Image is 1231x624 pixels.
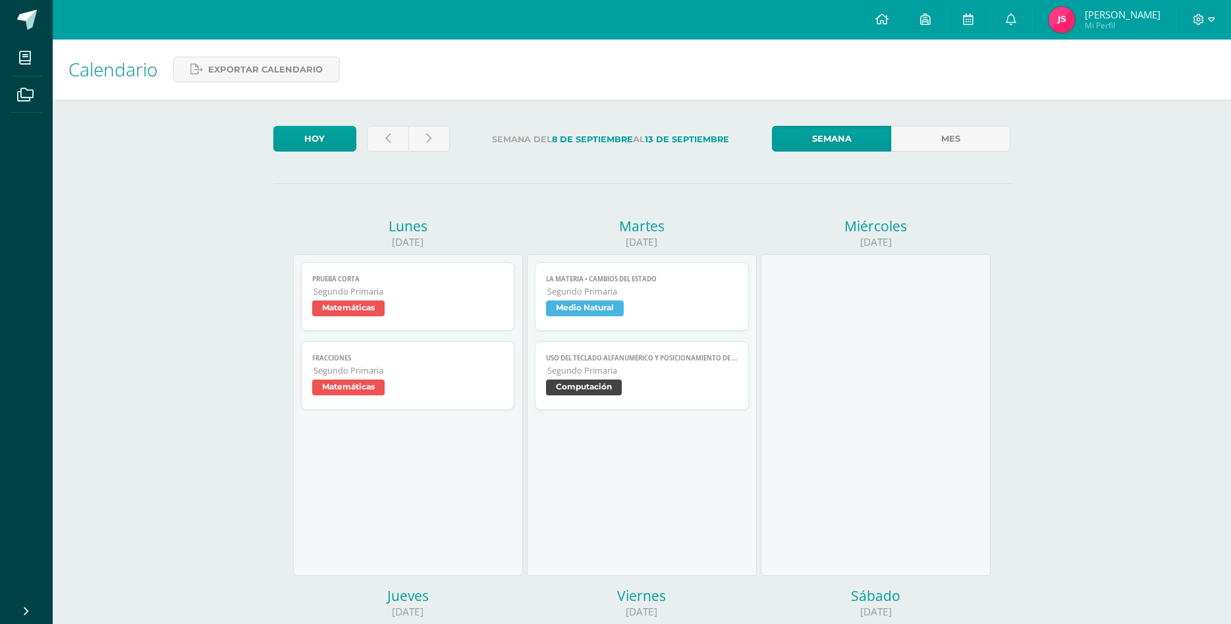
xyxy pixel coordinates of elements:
[460,126,761,153] label: Semana del al
[527,235,757,249] div: [DATE]
[527,605,757,619] div: [DATE]
[314,365,504,376] span: Segundo Primaria
[546,300,624,316] span: Medio Natural
[314,286,504,297] span: Segundo Primaria
[772,126,891,152] a: Semana
[293,586,523,605] div: Jueves
[312,275,504,283] span: Prueba corta
[761,605,991,619] div: [DATE]
[301,262,515,331] a: Prueba cortaSegundo PrimariaMatemáticas
[1049,7,1075,33] img: e8e381855397932b6887fc47001f5fc5.png
[301,341,515,410] a: FraccionesSegundo PrimariaMatemáticas
[761,217,991,235] div: Miércoles
[312,380,385,395] span: Matemáticas
[546,275,738,283] span: La materia • Cambios del estado
[312,354,504,362] span: Fracciones
[552,134,633,144] strong: 8 de Septiembre
[1085,8,1161,21] span: [PERSON_NAME]
[761,235,991,249] div: [DATE]
[68,57,157,82] span: Calendario
[293,217,523,235] div: Lunes
[645,134,729,144] strong: 13 de Septiembre
[312,300,385,316] span: Matemáticas
[546,354,738,362] span: Uso del teclado alfanumérico y posicionamiento de manos [PERSON_NAME], Color de fuente
[293,235,523,249] div: [DATE]
[891,126,1010,152] a: Mes
[293,605,523,619] div: [DATE]
[527,586,757,605] div: Viernes
[1085,20,1161,31] span: Mi Perfil
[547,286,738,297] span: Segundo Primaria
[527,217,757,235] div: Martes
[173,57,340,82] a: Exportar calendario
[535,341,749,410] a: Uso del teclado alfanumérico y posicionamiento de manos [PERSON_NAME], Color de fuenteSegundo Pri...
[761,586,991,605] div: Sábado
[535,262,749,331] a: La materia • Cambios del estadoSegundo PrimariaMedio Natural
[208,57,323,82] span: Exportar calendario
[547,365,738,376] span: Segundo Primaria
[273,126,356,152] a: Hoy
[546,380,622,395] span: Computación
